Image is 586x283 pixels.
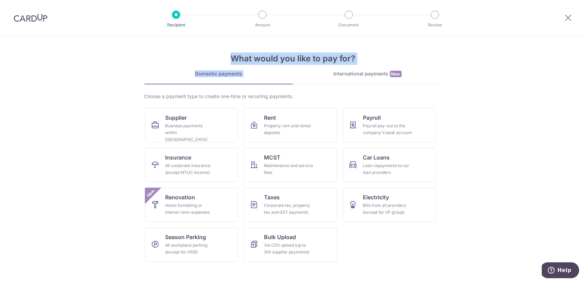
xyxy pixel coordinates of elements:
a: RentProperty rent and rental deposits [244,108,337,142]
a: PayrollPayroll pay-out to the company's bank account [343,108,436,142]
div: Bills from all providers (except for SP group) [363,202,413,216]
div: Business payments within [GEOGRAPHIC_DATA] [165,122,215,143]
div: Maintenance and service fees [264,162,314,176]
span: New [390,71,402,77]
div: Home furnishing or interior reno-expenses [165,202,215,216]
img: CardUp [14,14,47,22]
span: Electricity [363,193,389,201]
div: All corporate insurance (except NTUC Income) [165,162,215,176]
div: Corporate tax, property tax and GST payments [264,202,314,216]
a: ElectricityBills from all providers (except for SP group) [343,188,436,222]
div: International payments [293,70,442,78]
div: Payroll pay-out to the company's bank account [363,122,413,136]
span: MCST [264,153,281,162]
a: InsuranceAll corporate insurance (except NTUC Income) [145,148,238,182]
div: Loan repayments to car loan providers [363,162,413,176]
span: Payroll [363,114,381,122]
span: Taxes [264,193,280,201]
span: Help [15,5,30,11]
span: Insurance [165,153,192,162]
h4: What would you like to pay for? [144,52,442,65]
span: Car Loans [363,153,390,162]
p: Amount [237,22,288,28]
span: Supplier [165,114,187,122]
span: Rent [264,114,276,122]
iframe: Opens a widget where you can find more information [542,262,579,280]
a: RenovationHome furnishing or interior reno-expensesNew [145,188,238,222]
a: MCSTMaintenance and service fees [244,148,337,182]
div: All workplace parking (except for HDB) [165,242,215,256]
div: Choose a payment type to create one-time or recurring payments. [144,93,442,100]
span: New [145,188,156,199]
span: Renovation [165,193,195,201]
p: Review [410,22,460,28]
div: Domestic payments [144,70,293,77]
span: Bulk Upload [264,233,296,241]
span: Season Parking [165,233,206,241]
a: SupplierBusiness payments within [GEOGRAPHIC_DATA] [145,108,238,142]
p: Recipient [151,22,202,28]
p: Document [323,22,374,28]
div: Property rent and rental deposits [264,122,314,136]
a: Bulk UploadVia CSV upload (up to 100 supplier payments) [244,227,337,262]
div: Via CSV upload (up to 100 supplier payments) [264,242,314,256]
a: TaxesCorporate tax, property tax and GST payments [244,188,337,222]
a: Season ParkingAll workplace parking (except for HDB) [145,227,238,262]
a: Car LoansLoan repayments to car loan providers [343,148,436,182]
